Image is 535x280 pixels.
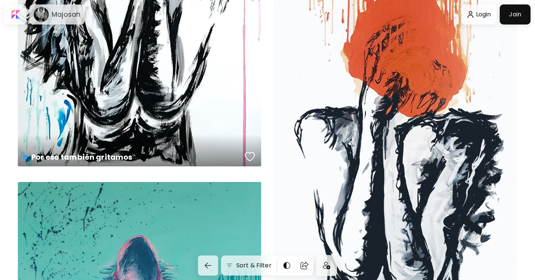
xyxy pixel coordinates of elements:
[204,261,213,270] img: back
[198,255,221,276] a: back
[323,262,330,269] img: icon
[243,149,257,164] button: favorites
[500,4,531,25] a: Join
[198,255,218,276] button: back
[22,152,242,163] h4: Por eso también gritamos
[236,261,272,270] h6: Sort & Filter
[52,10,80,19] h6: Majosah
